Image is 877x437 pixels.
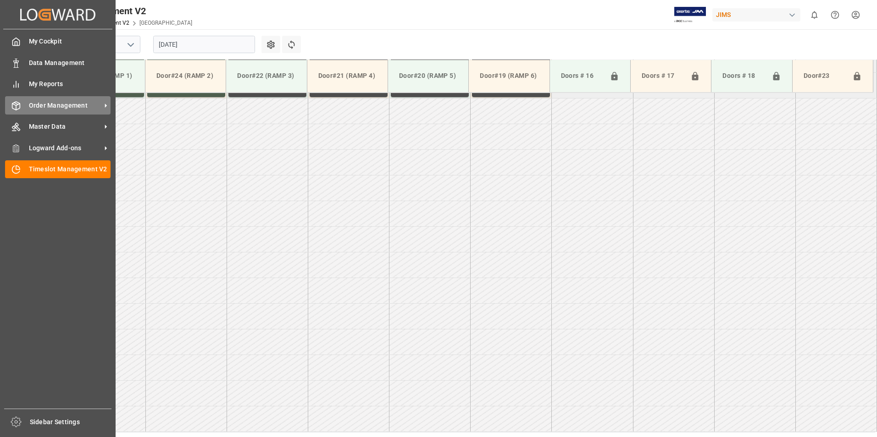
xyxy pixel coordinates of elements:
img: Exertis%20JAM%20-%20Email%20Logo.jpg_1722504956.jpg [674,7,706,23]
div: Door#24 (RAMP 2) [153,67,218,84]
input: DD.MM.YYYY [153,36,255,53]
div: Door#22 (RAMP 3) [233,67,299,84]
span: Sidebar Settings [30,417,112,427]
div: Doors # 18 [719,67,767,85]
a: Timeslot Management V2 [5,160,111,178]
span: My Cockpit [29,37,111,46]
button: show 0 new notifications [804,5,825,25]
div: Door#19 (RAMP 6) [476,67,542,84]
div: Door#23 [800,67,849,85]
span: Order Management [29,101,101,110]
span: Master Data [29,122,101,131]
div: Doors # 16 [557,67,606,85]
button: JIMS [712,6,804,23]
span: My Reports [29,79,111,89]
div: Timeslot Management V2 [40,4,192,18]
button: open menu [123,38,137,52]
a: Data Management [5,54,111,71]
div: JIMS [712,8,800,22]
a: My Cockpit [5,33,111,50]
span: Data Management [29,58,111,68]
span: Logward Add-ons [29,143,101,153]
button: Help Center [825,5,845,25]
div: Door#21 (RAMP 4) [315,67,380,84]
div: Doors # 17 [638,67,687,85]
span: Timeslot Management V2 [29,164,111,174]
div: Door#20 (RAMP 5) [395,67,461,84]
